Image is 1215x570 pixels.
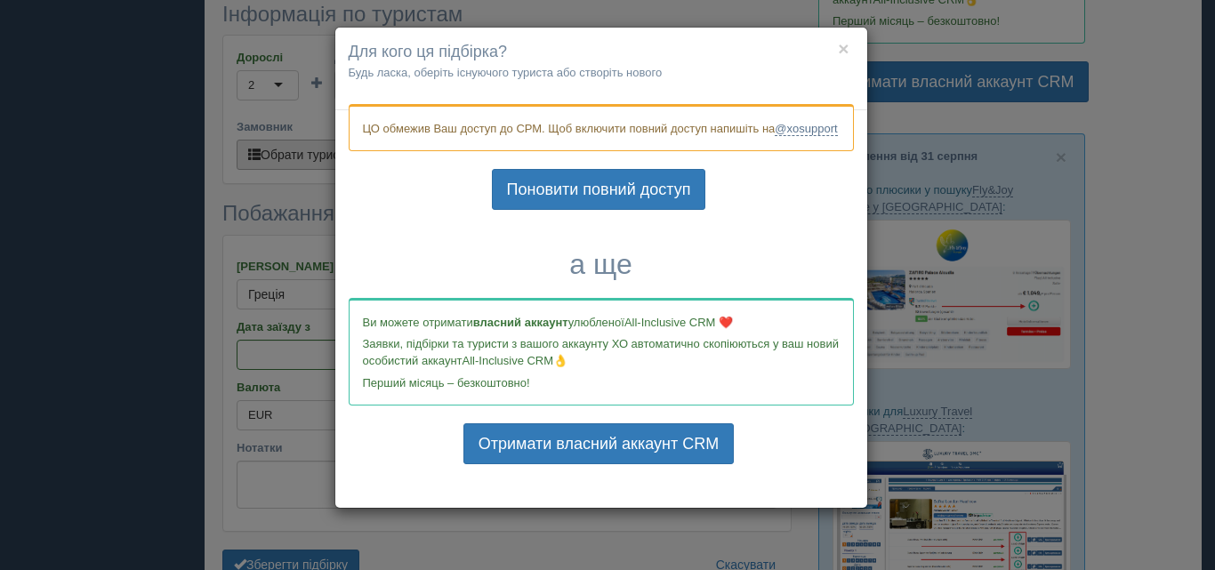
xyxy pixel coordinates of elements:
h4: Для кого ця підбірка? [349,41,854,64]
b: власний аккаунт [473,316,568,329]
p: Ви можете отримати улюбленої [363,314,840,331]
a: @xosupport [775,122,837,136]
p: Будь ласка, оберіть існуючого туриста або створіть нового [349,64,854,81]
a: Поновити повний доступ [492,169,706,210]
button: × [838,39,849,58]
a: Отримати власний аккаунт CRM [463,423,734,464]
span: All-Inclusive CRM ❤️ [624,316,733,329]
p: Перший місяць – безкоштовно! [363,374,840,391]
h3: а ще [349,249,854,280]
span: All-Inclusive CRM👌 [463,354,568,367]
div: ЦО обмежив Ваш доступ до СРМ. Щоб включити повний доступ напишіть на [349,104,854,151]
p: Заявки, підбірки та туристи з вашого аккаунту ХО автоматично скопіюються у ваш новий особистий ак... [363,335,840,369]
